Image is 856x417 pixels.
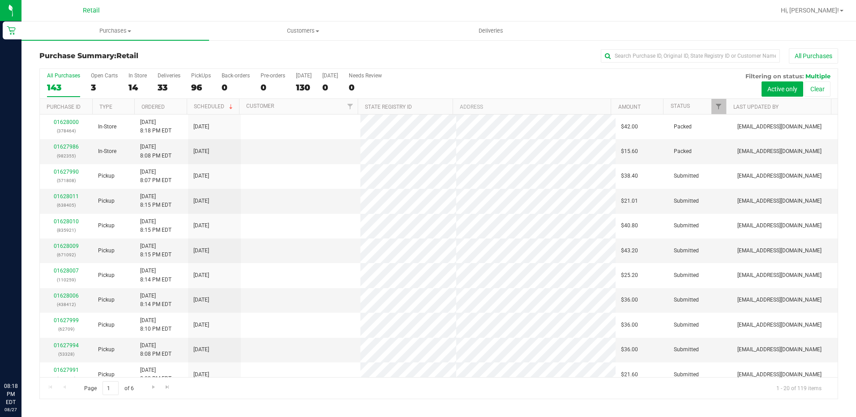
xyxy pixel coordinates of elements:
[141,104,165,110] a: Ordered
[128,82,147,93] div: 14
[674,221,699,230] span: Submitted
[674,370,699,379] span: Submitted
[601,49,780,63] input: Search Purchase ID, Original ID, State Registry ID or Customer Name...
[322,72,338,79] div: [DATE]
[193,147,209,156] span: [DATE]
[45,300,87,309] p: (438412)
[193,345,209,354] span: [DATE]
[296,82,312,93] div: 130
[54,317,79,323] a: 01627999
[737,321,822,329] span: [EMAIL_ADDRESS][DOMAIN_NAME]
[193,247,209,255] span: [DATE]
[98,221,115,230] span: Pickup
[737,345,822,354] span: [EMAIL_ADDRESS][DOMAIN_NAME]
[98,147,116,156] span: In-Store
[158,82,180,93] div: 33
[191,72,211,79] div: PickUps
[737,221,822,230] span: [EMAIL_ADDRESS][DOMAIN_NAME]
[343,99,358,114] a: Filter
[45,176,87,185] p: (571808)
[45,127,87,135] p: (378464)
[45,350,87,358] p: (53328)
[45,374,87,383] p: (270517)
[54,367,79,373] a: 01627991
[45,325,87,333] p: (62709)
[45,201,87,209] p: (638405)
[161,381,174,393] a: Go to the last page
[193,370,209,379] span: [DATE]
[47,104,81,110] a: Purchase ID
[77,381,141,395] span: Page of 6
[128,72,147,79] div: In Store
[745,72,804,80] span: Filtering on status:
[322,82,338,93] div: 0
[621,345,638,354] span: $36.00
[209,21,397,40] a: Customers
[674,296,699,304] span: Submitted
[98,123,116,131] span: In-Store
[140,192,171,209] span: [DATE] 8:15 PM EDT
[45,251,87,259] p: (671092)
[674,123,692,131] span: Packed
[140,217,171,234] span: [DATE] 8:15 PM EDT
[4,406,17,413] p: 08/27
[98,321,115,329] span: Pickup
[91,82,118,93] div: 3
[737,123,822,131] span: [EMAIL_ADDRESS][DOMAIN_NAME]
[737,370,822,379] span: [EMAIL_ADDRESS][DOMAIN_NAME]
[789,48,838,64] button: All Purchases
[54,144,79,150] a: 01627986
[296,72,312,79] div: [DATE]
[98,345,115,354] span: Pickup
[618,104,641,110] a: Amount
[98,197,115,205] span: Pickup
[671,103,690,109] a: Status
[45,152,87,160] p: (982355)
[54,342,79,349] a: 01627994
[349,72,382,79] div: Needs Review
[54,268,79,274] a: 01628007
[140,242,171,259] span: [DATE] 8:15 PM EDT
[193,271,209,280] span: [DATE]
[193,221,209,230] span: [DATE]
[674,172,699,180] span: Submitted
[116,51,138,60] span: Retail
[762,81,803,97] button: Active only
[140,168,171,185] span: [DATE] 8:07 PM EDT
[193,172,209,180] span: [DATE]
[21,27,209,35] span: Purchases
[711,99,726,114] a: Filter
[4,382,17,406] p: 08:18 PM EDT
[98,247,115,255] span: Pickup
[621,247,638,255] span: $43.20
[98,172,115,180] span: Pickup
[222,72,250,79] div: Back-orders
[45,226,87,234] p: (835921)
[365,104,412,110] a: State Registry ID
[99,104,112,110] a: Type
[674,147,692,156] span: Packed
[47,82,80,93] div: 143
[54,218,79,225] a: 01628010
[621,197,638,205] span: $21.01
[621,172,638,180] span: $38.40
[210,27,396,35] span: Customers
[261,82,285,93] div: 0
[158,72,180,79] div: Deliveries
[246,103,274,109] a: Customer
[193,296,209,304] span: [DATE]
[621,271,638,280] span: $25.20
[45,276,87,284] p: (110259)
[222,82,250,93] div: 0
[453,99,611,115] th: Address
[193,321,209,329] span: [DATE]
[140,267,171,284] span: [DATE] 8:14 PM EDT
[54,243,79,249] a: 01628009
[467,27,515,35] span: Deliveries
[674,321,699,329] span: Submitted
[140,316,171,333] span: [DATE] 8:10 PM EDT
[621,123,638,131] span: $42.00
[140,118,171,135] span: [DATE] 8:18 PM EDT
[193,197,209,205] span: [DATE]
[54,169,79,175] a: 01627990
